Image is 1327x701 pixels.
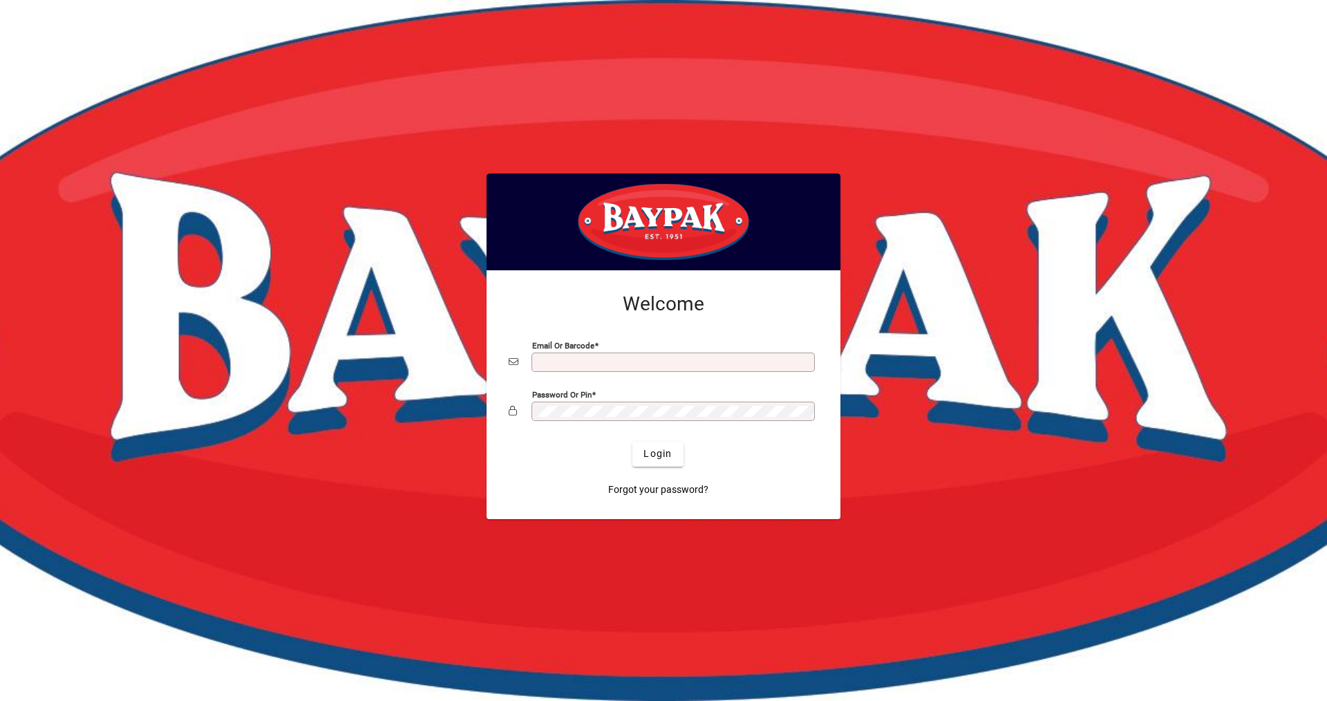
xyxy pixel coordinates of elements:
[603,478,714,503] a: Forgot your password?
[608,483,708,497] span: Forgot your password?
[532,389,592,399] mat-label: Password or Pin
[532,340,594,350] mat-label: Email or Barcode
[643,447,672,461] span: Login
[509,292,818,316] h2: Welcome
[632,442,683,467] button: Login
